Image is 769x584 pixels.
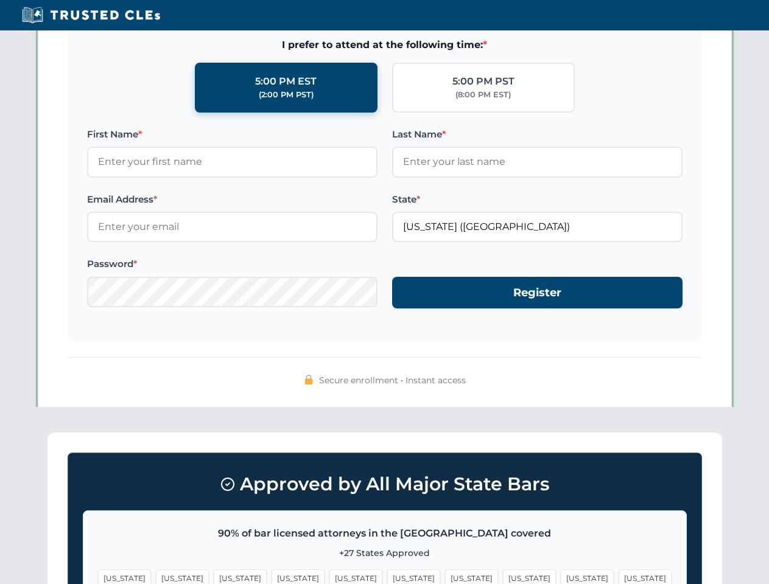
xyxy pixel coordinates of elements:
[87,147,377,177] input: Enter your first name
[98,526,672,541] p: 90% of bar licensed attorneys in the [GEOGRAPHIC_DATA] covered
[319,374,466,387] span: Secure enrollment • Instant access
[392,192,683,207] label: State
[18,6,164,24] img: Trusted CLEs
[452,74,514,89] div: 5:00 PM PST
[83,468,687,501] h3: Approved by All Major State Bars
[87,37,683,53] span: I prefer to attend at the following time:
[87,192,377,207] label: Email Address
[455,89,511,101] div: (8:00 PM EST)
[87,257,377,271] label: Password
[98,546,672,560] p: +27 States Approved
[87,212,377,242] input: Enter your email
[304,375,314,384] img: 🔒
[392,277,683,309] button: Register
[87,127,377,142] label: First Name
[392,147,683,177] input: Enter your last name
[259,89,314,101] div: (2:00 PM PST)
[392,212,683,242] input: California (CA)
[255,74,317,89] div: 5:00 PM EST
[392,127,683,142] label: Last Name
